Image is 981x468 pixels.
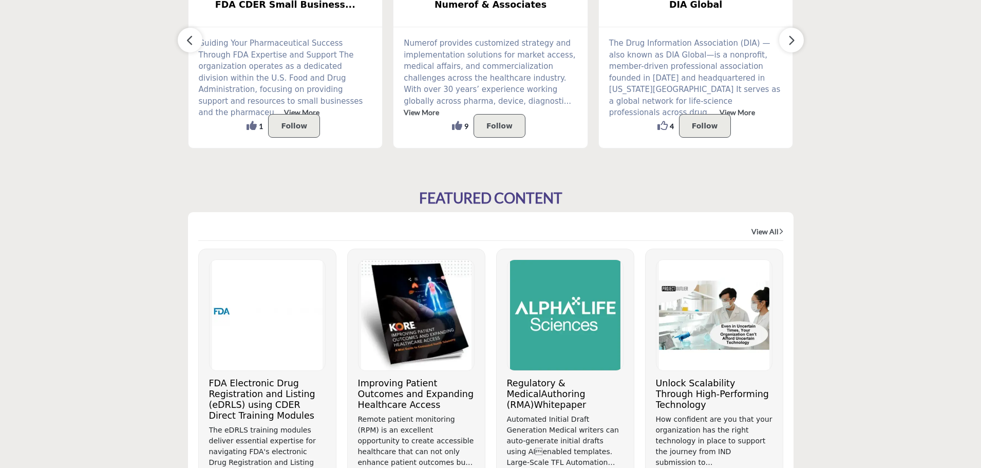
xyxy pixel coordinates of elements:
[358,378,475,410] h3: Improving Patient Outcomes and Expanding Healthcare Access
[210,260,325,370] img: Logo of FDA CDER Small Business and Industry Assistance (SBIA), click to view details
[464,121,468,132] span: 9
[358,414,475,468] p: Remote patient monitoring (RPM) is an excellent opportunity to create accessible healthcare that ...
[507,378,624,410] h3: Regulatory & MedicalAuthoring (RMA)Whitepaper
[268,114,320,138] button: Follow
[404,38,577,119] p: Numerof provides customized strategy and implementation solutions for market access, medical affa...
[609,38,783,119] p: The Drug Information Association (DIA) —also known as DIA Global—is a nonprofit, member-driven pr...
[670,121,674,132] span: 4
[199,38,372,119] p: Guiding Your Pharmaceutical Success Through FDA Expertise and Support The organization operates a...
[259,121,263,132] span: 1
[656,260,772,370] img: Logo of Project Outlier, click to view details
[720,108,755,117] a: View More
[656,414,772,468] p: How confident are you that your organization has the right technology in place to support the jou...
[679,114,731,138] button: Follow
[274,108,281,117] span: ...
[507,260,623,370] img: Logo of AlphaLife Sciences, click to view details
[564,97,571,106] span: ...
[486,120,513,132] p: Follow
[404,108,439,117] a: View More
[474,114,525,138] button: Follow
[656,378,772,410] h3: Unlock Scalability Through High-Performing Technology
[209,378,326,421] h3: FDA Electronic Drug Registration and Listing (eDRLS) using CDER Direct Training Modules
[710,108,717,117] span: ...
[359,260,474,370] img: Logo of KORE Connected Health, click to view details
[284,108,319,117] a: View More
[751,227,783,237] a: View All
[281,120,307,132] p: Follow
[419,190,562,207] h2: FEATURED CONTENT
[692,120,718,132] p: Follow
[507,414,624,468] p: Automated Initial Draft Generation Medical writers can auto-generate initial drafts using AIenab...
